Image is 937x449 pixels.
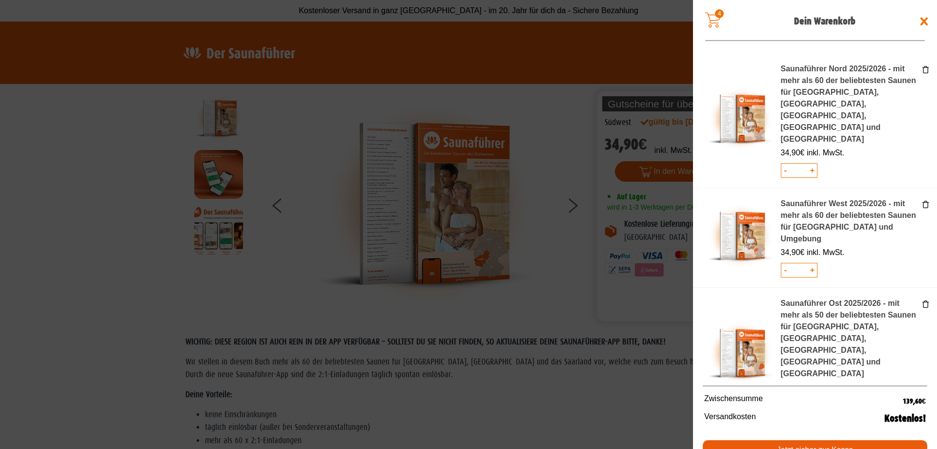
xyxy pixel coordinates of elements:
[808,164,817,177] span: +
[884,411,926,426] span: Kostenlos!
[903,397,926,406] bdi: 139,60
[781,199,916,243] a: Saunaführer West 2025/2026 - mit mehr als 60 der beliebtesten Saunen für [GEOGRAPHIC_DATA] und Um...
[781,164,790,177] span: -
[922,397,926,406] span: €
[800,149,805,157] span: €
[808,263,817,277] span: +
[781,299,916,378] a: Saunaführer Ost 2025/2026 - mit mehr als 50 der beliebtesten Saunen für [GEOGRAPHIC_DATA], [GEOGR...
[715,9,724,18] span: 4
[704,411,884,426] span: Versandkosten
[708,203,774,269] img: Saunaführer West 2025/2026 - mit mehr als 60 der beliebtesten Saunen für Nordrhein-Westfalen und ...
[708,321,774,386] img: Saunaführer Ost 2025/2026 - mit mehr als 50 der beliebtesten Saunen für Berlin, Brandenburg, Sach...
[704,393,903,408] span: Zwischensumme
[807,248,844,257] span: inkl. MwSt.
[781,64,916,143] a: Saunaführer Nord 2025/2026 - mit mehr als 60 der beliebtesten Saunen für [GEOGRAPHIC_DATA], [GEOG...
[800,248,805,257] span: €
[807,149,844,157] span: inkl. MwSt.
[781,263,790,277] span: -
[708,86,774,152] img: Saunaführer Nord 2025/2026 - mit mehr als 60 der beliebtesten Saunen für Niedersachsen, Bremen, H...
[781,149,805,157] bdi: 34,90
[781,248,805,257] bdi: 34,90
[737,14,913,29] span: Dein Warenkorb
